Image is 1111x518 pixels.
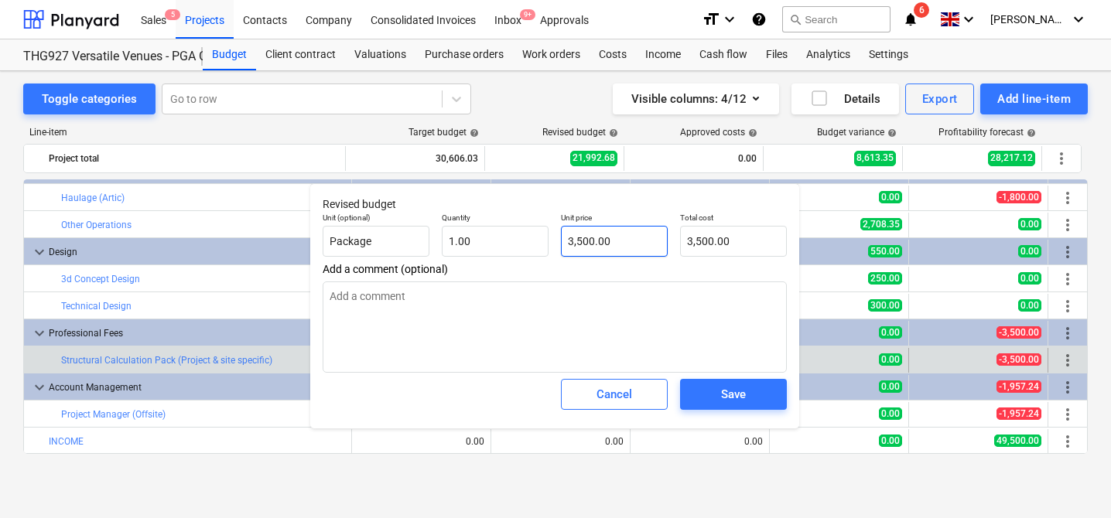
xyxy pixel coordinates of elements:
[49,436,84,447] a: INCOME
[914,2,929,18] span: 6
[345,39,415,70] a: Valuations
[1018,218,1041,230] span: 0.00
[702,10,720,29] i: format_size
[791,83,899,114] button: Details
[996,191,1041,203] span: -1,800.00
[30,243,49,261] span: keyboard_arrow_down
[631,146,757,171] div: 0.00
[757,39,797,70] a: Files
[61,409,166,420] a: Project Manager (Offsite)
[1058,297,1077,315] span: More actions
[994,435,1041,447] span: 49,500.00
[30,324,49,342] span: keyboard_arrow_down
[868,245,902,257] span: 550.00
[690,39,757,70] a: Cash flow
[49,321,345,346] div: Professional Fees
[720,10,739,29] i: keyboard_arrow_down
[203,39,256,70] a: Budget
[520,9,535,20] span: 9+
[49,146,339,171] div: Project total
[860,39,918,70] a: Settings
[513,39,590,70] a: Work orders
[817,127,897,138] div: Budget variance
[721,384,746,404] div: Save
[23,83,156,114] button: Toggle categories
[61,355,272,366] a: Structural Calculation Pack (Project & site specific)
[415,39,513,70] a: Purchase orders
[868,272,902,285] span: 250.00
[1069,10,1088,29] i: keyboard_arrow_down
[680,127,757,138] div: Approved costs
[980,83,1088,114] button: Add line-item
[1018,245,1041,257] span: 0.00
[879,191,902,203] span: 0.00
[868,299,902,312] span: 300.00
[922,89,958,109] div: Export
[323,263,787,275] span: Add a comment (optional)
[256,39,345,70] a: Client contract
[23,49,184,65] div: THG927 Versatile Venues - PGA Golf 2025
[988,151,1035,165] span: 28,217.12
[409,127,479,138] div: Target budget
[797,39,860,70] a: Analytics
[905,83,975,114] button: Export
[561,213,668,226] p: Unit price
[1058,378,1077,397] span: More actions
[570,151,617,165] span: 21,992.68
[854,151,896,165] span: 8,613.35
[42,89,137,109] div: Toggle categories
[782,6,891,32] button: Search
[1018,299,1041,312] span: 0.00
[1058,405,1077,424] span: More actions
[323,196,787,213] p: Revised budget
[1058,216,1077,234] span: More actions
[165,9,180,20] span: 5
[996,353,1041,366] span: -3,500.00
[1058,189,1077,207] span: More actions
[323,213,429,226] p: Unit (optional)
[879,353,902,366] span: 0.00
[997,89,1071,109] div: Add line-item
[61,193,125,203] a: Haulage (Artic)
[860,218,902,230] span: 2,708.35
[879,407,902,420] span: 0.00
[542,127,618,138] div: Revised budget
[884,128,897,138] span: help
[597,384,632,404] div: Cancel
[751,10,767,29] i: Knowledge base
[590,39,636,70] a: Costs
[442,213,549,226] p: Quantity
[1058,270,1077,288] span: More actions
[680,213,787,226] p: Total cost
[1034,444,1111,518] div: Chat Widget
[879,326,902,339] span: 0.00
[636,39,690,70] div: Income
[879,435,902,447] span: 0.00
[606,128,618,138] span: help
[959,10,978,29] i: keyboard_arrow_down
[30,378,49,397] span: keyboard_arrow_down
[996,326,1041,339] span: -3,500.00
[61,301,132,312] a: Technical Design
[903,10,918,29] i: notifications
[23,127,347,138] div: Line-item
[990,13,1068,26] span: [PERSON_NAME]
[631,89,761,109] div: Visible columns : 4/12
[352,146,478,171] div: 30,606.03
[996,380,1041,393] span: -1,957.24
[1024,128,1036,138] span: help
[637,436,763,447] div: 0.00
[613,83,779,114] button: Visible columns:4/12
[561,379,668,410] button: Cancel
[1058,243,1077,261] span: More actions
[1058,432,1077,451] span: More actions
[61,220,132,230] a: Other Operations
[49,240,345,264] div: Design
